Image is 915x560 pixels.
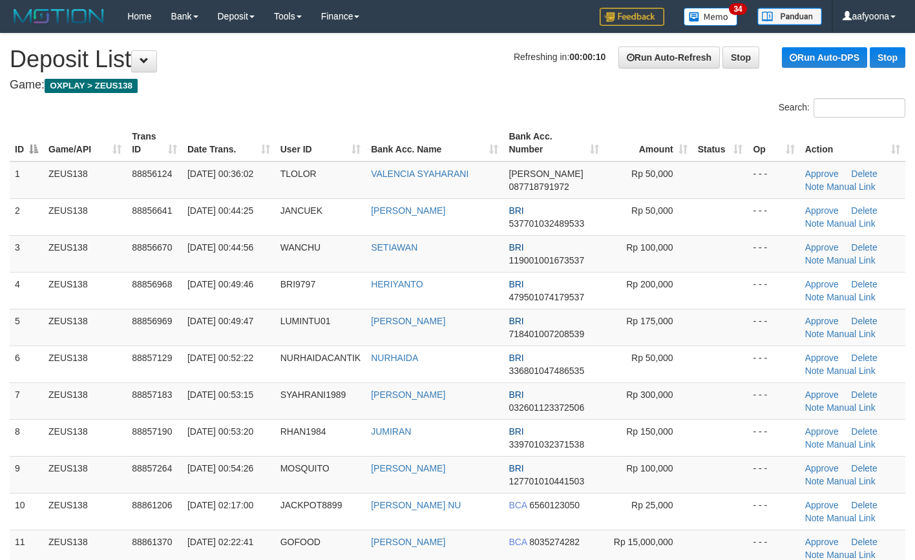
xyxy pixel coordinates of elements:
a: [PERSON_NAME] [371,389,445,400]
span: Copy 718401007208539 to clipboard [509,329,584,339]
a: Note [805,329,825,339]
td: ZEUS138 [43,493,127,530]
a: Stop [870,47,905,68]
a: Manual Link [826,439,876,450]
img: Button%20Memo.svg [684,8,738,26]
span: Copy 119001001673537 to clipboard [509,255,584,265]
span: [DATE] 00:53:20 [187,426,253,437]
td: 5 [10,309,43,346]
a: Manual Link [826,292,876,302]
span: [PERSON_NAME] [509,169,583,179]
th: Bank Acc. Name: activate to sort column ascending [366,125,503,161]
td: ZEUS138 [43,272,127,309]
span: BRI [509,353,523,363]
a: Note [805,550,825,560]
th: Game/API: activate to sort column ascending [43,125,127,161]
a: [PERSON_NAME] [371,463,445,473]
td: 3 [10,235,43,272]
a: Note [805,476,825,486]
td: 8 [10,419,43,456]
span: 88857129 [132,353,172,363]
span: Copy 537701032489533 to clipboard [509,218,584,229]
a: Note [805,218,825,229]
span: 88861370 [132,537,172,547]
span: Copy 032601123372506 to clipboard [509,402,584,413]
span: [DATE] 02:22:41 [187,537,253,547]
span: BCA [509,537,527,547]
span: SYAHRANI1989 [280,389,346,400]
td: - - - [748,272,799,309]
span: 88856968 [132,279,172,289]
td: ZEUS138 [43,456,127,493]
span: [DATE] 00:44:25 [187,205,253,216]
th: Amount: activate to sort column ascending [604,125,693,161]
span: BRI [509,389,523,400]
th: Trans ID: activate to sort column ascending [127,125,182,161]
span: Rp 200,000 [626,279,673,289]
td: - - - [748,346,799,382]
a: Approve [805,463,839,473]
label: Search: [779,98,905,118]
span: RHAN1984 [280,426,326,437]
a: Delete [851,205,877,216]
span: 88857183 [132,389,172,400]
td: 4 [10,272,43,309]
a: [PERSON_NAME] [371,537,445,547]
a: Approve [805,537,839,547]
td: - - - [748,198,799,235]
img: panduan.png [757,8,822,25]
a: Note [805,366,825,376]
span: BRI9797 [280,279,315,289]
th: User ID: activate to sort column ascending [275,125,366,161]
span: [DATE] 00:49:46 [187,279,253,289]
a: Approve [805,205,839,216]
a: Delete [851,500,877,510]
span: BCA [509,500,527,510]
h4: Game: [10,79,905,92]
a: [PERSON_NAME] [371,316,445,326]
a: Approve [805,389,839,400]
a: Delete [851,316,877,326]
a: Note [805,439,825,450]
td: ZEUS138 [43,309,127,346]
th: Op: activate to sort column ascending [748,125,799,161]
td: ZEUS138 [43,382,127,419]
span: Rp 50,000 [631,169,673,179]
a: Run Auto-DPS [782,47,867,68]
a: Manual Link [826,255,876,265]
a: Delete [851,463,877,473]
a: Note [805,255,825,265]
span: MOSQUITO [280,463,330,473]
a: [PERSON_NAME] [371,205,445,216]
span: Refreshing in: [514,52,605,62]
span: Rp 50,000 [631,353,673,363]
a: Delete [851,426,877,437]
span: [DATE] 00:36:02 [187,169,253,179]
a: Approve [805,242,839,253]
a: Delete [851,279,877,289]
a: Approve [805,279,839,289]
th: Date Trans.: activate to sort column ascending [182,125,275,161]
span: 88861206 [132,500,172,510]
span: Rp 100,000 [626,242,673,253]
span: 88856969 [132,316,172,326]
span: GOFOOD [280,537,321,547]
td: ZEUS138 [43,346,127,382]
strong: 00:00:10 [569,52,605,62]
td: 6 [10,346,43,382]
a: Approve [805,500,839,510]
span: Copy 339701032371538 to clipboard [509,439,584,450]
a: [PERSON_NAME] NU [371,500,461,510]
a: Manual Link [826,476,876,486]
a: HERIYANTO [371,279,423,289]
input: Search: [814,98,905,118]
td: ZEUS138 [43,235,127,272]
a: Manual Link [826,513,876,523]
a: Delete [851,389,877,400]
span: [DATE] 00:54:26 [187,463,253,473]
a: JUMIRAN [371,426,411,437]
td: - - - [748,493,799,530]
th: Status: activate to sort column ascending [693,125,748,161]
span: [DATE] 00:49:47 [187,316,253,326]
span: 88856124 [132,169,172,179]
